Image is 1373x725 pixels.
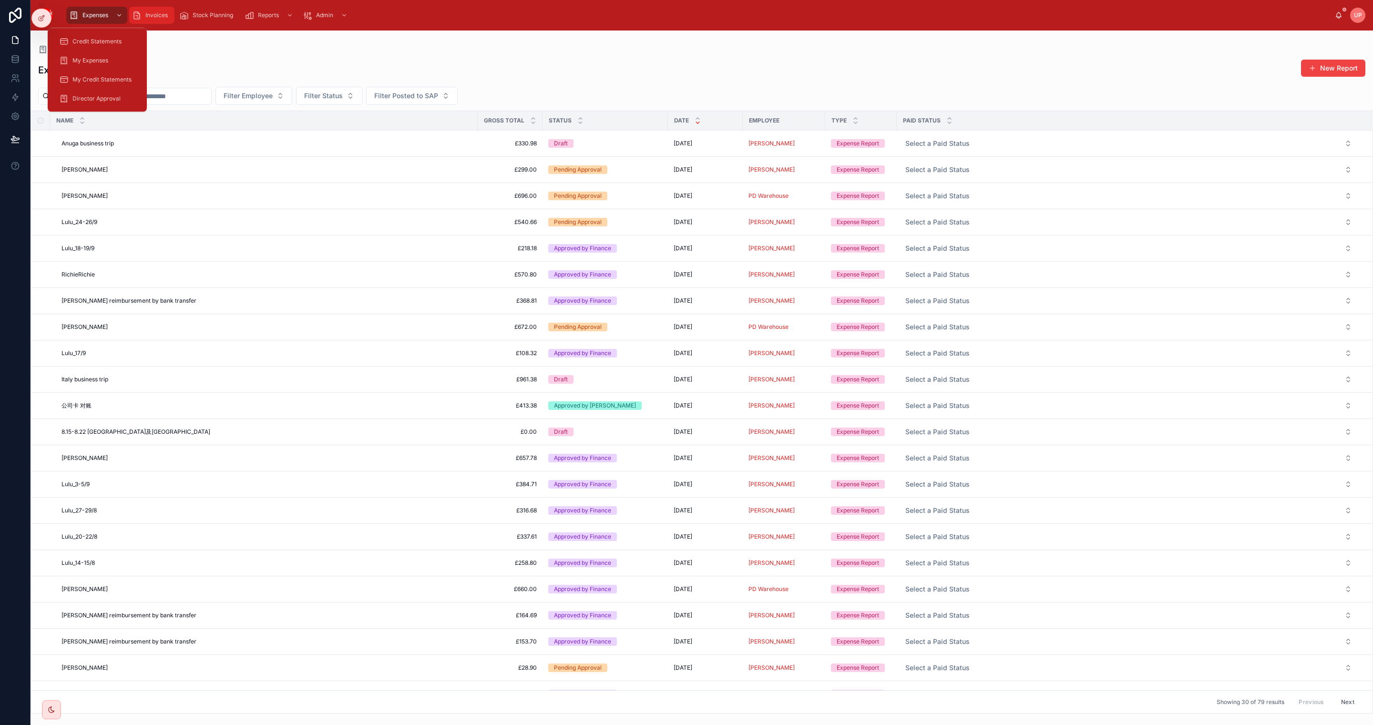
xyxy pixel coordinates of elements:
[61,192,472,200] a: [PERSON_NAME]
[674,454,737,462] a: [DATE]
[831,139,891,148] a: Expense Report
[674,428,737,436] a: [DATE]
[748,218,820,226] a: [PERSON_NAME]
[831,323,891,331] a: Expense Report
[674,376,692,383] span: [DATE]
[831,244,891,253] a: Expense Report
[897,213,1360,231] a: Select Button
[898,318,1360,336] button: Select Button
[674,245,737,252] a: [DATE]
[905,480,970,489] span: Select a Paid Status
[748,533,795,541] a: [PERSON_NAME]
[837,401,879,410] div: Expense Report
[837,192,879,200] div: Expense Report
[1301,60,1365,77] a: New Report
[905,296,970,306] span: Select a Paid Status
[61,140,472,147] a: Anuga business trip
[831,532,891,541] a: Expense Report
[548,401,662,410] a: Approved by [PERSON_NAME]
[674,271,692,278] span: [DATE]
[483,192,537,200] span: £696.00
[831,375,891,384] a: Expense Report
[905,453,970,463] span: Select a Paid Status
[748,454,820,462] a: [PERSON_NAME]
[483,454,537,462] a: £657.78
[61,402,92,409] span: 公司卡 对账
[898,423,1360,440] button: Select Button
[483,271,537,278] a: £570.80
[61,533,472,541] a: Lulu_20-22/8
[548,559,662,567] a: Approved by Finance
[483,349,537,357] a: £108.32
[898,528,1360,545] button: Select Button
[483,297,537,305] a: £368.81
[831,401,891,410] a: Expense Report
[897,501,1360,520] a: Select Button
[898,214,1360,231] button: Select Button
[554,559,611,567] div: Approved by Finance
[837,270,879,279] div: Expense Report
[897,344,1360,362] a: Select Button
[61,323,472,331] a: [PERSON_NAME]
[897,528,1360,546] a: Select Button
[898,240,1360,257] button: Select Button
[674,140,692,147] span: [DATE]
[905,191,970,201] span: Select a Paid Status
[674,140,737,147] a: [DATE]
[748,349,795,357] a: [PERSON_NAME]
[674,192,737,200] a: [DATE]
[72,76,132,83] span: My Credit Statements
[837,532,879,541] div: Expense Report
[61,454,108,462] span: [PERSON_NAME]
[674,428,692,436] span: [DATE]
[483,140,537,147] a: £330.98
[905,165,970,174] span: Select a Paid Status
[548,270,662,279] a: Approved by Finance
[905,322,970,332] span: Select a Paid Status
[748,218,795,226] a: [PERSON_NAME]
[548,218,662,226] a: Pending Approval
[548,349,662,357] a: Approved by Finance
[748,271,820,278] a: [PERSON_NAME]
[837,218,879,226] div: Expense Report
[748,323,789,331] span: PD Warehouse
[831,270,891,279] a: Expense Report
[837,349,879,357] div: Expense Report
[897,554,1360,572] a: Select Button
[837,428,879,436] div: Expense Report
[483,428,537,436] a: £0.00
[316,11,333,19] span: Admin
[898,161,1360,178] button: Select Button
[296,87,362,105] button: Select Button
[905,217,970,227] span: Select a Paid Status
[837,559,879,567] div: Expense Report
[374,91,438,101] span: Filter Posted to SAP
[831,296,891,305] a: Expense Report
[748,454,795,462] span: [PERSON_NAME]
[61,507,97,514] span: Lulu_27-29/8
[61,323,108,331] span: [PERSON_NAME]
[300,7,352,24] a: Admin
[837,375,879,384] div: Expense Report
[748,480,795,488] a: [PERSON_NAME]
[748,428,795,436] a: [PERSON_NAME]
[304,91,343,101] span: Filter Status
[674,218,692,226] span: [DATE]
[483,402,537,409] span: £413.38
[674,245,692,252] span: [DATE]
[61,376,472,383] a: Italy business trip
[831,349,891,357] a: Expense Report
[748,166,820,174] a: [PERSON_NAME]
[483,559,537,567] a: £258.80
[898,345,1360,362] button: Select Button
[483,218,537,226] span: £540.66
[748,533,820,541] a: [PERSON_NAME]
[748,480,820,488] a: [PERSON_NAME]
